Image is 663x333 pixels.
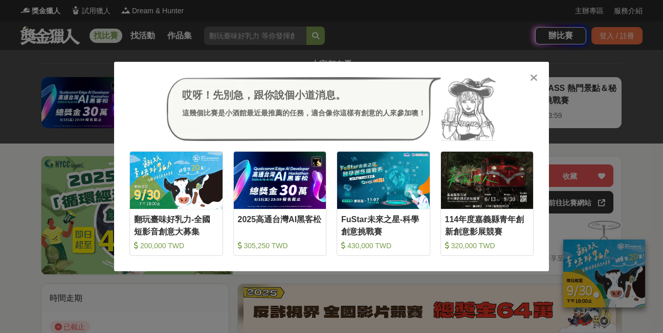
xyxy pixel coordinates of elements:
a: Cover Image翻玩臺味好乳力-全國短影音創意大募集 200,000 TWD [129,151,223,256]
div: 翻玩臺味好乳力-全國短影音創意大募集 [134,213,218,236]
a: Cover Image2025高通台灣AI黑客松 305,250 TWD [233,151,327,256]
img: Cover Image [441,152,534,208]
div: 114年度嘉義縣青年創新創意影展競賽 [445,213,529,236]
div: FuStar未來之星-科學創意挑戰賽 [341,213,426,236]
a: Cover Image114年度嘉義縣青年創新創意影展競賽 320,000 TWD [440,151,534,256]
div: 320,000 TWD [445,241,529,251]
div: 這幾個比賽是小酒館最近最推薦的任務，適合像你這樣有創意的人來參加噢！ [182,108,426,118]
img: Cover Image [234,152,326,208]
img: Avatar [441,77,496,141]
div: 305,250 TWD [238,241,322,251]
div: 430,000 TWD [341,241,426,251]
div: 200,000 TWD [134,241,218,251]
img: Cover Image [337,152,430,208]
a: Cover ImageFuStar未來之星-科學創意挑戰賽 430,000 TWD [337,151,430,256]
img: Cover Image [130,152,223,208]
div: 2025高通台灣AI黑客松 [238,213,322,236]
div: 哎呀！先別急，跟你說個小道消息。 [182,87,426,103]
